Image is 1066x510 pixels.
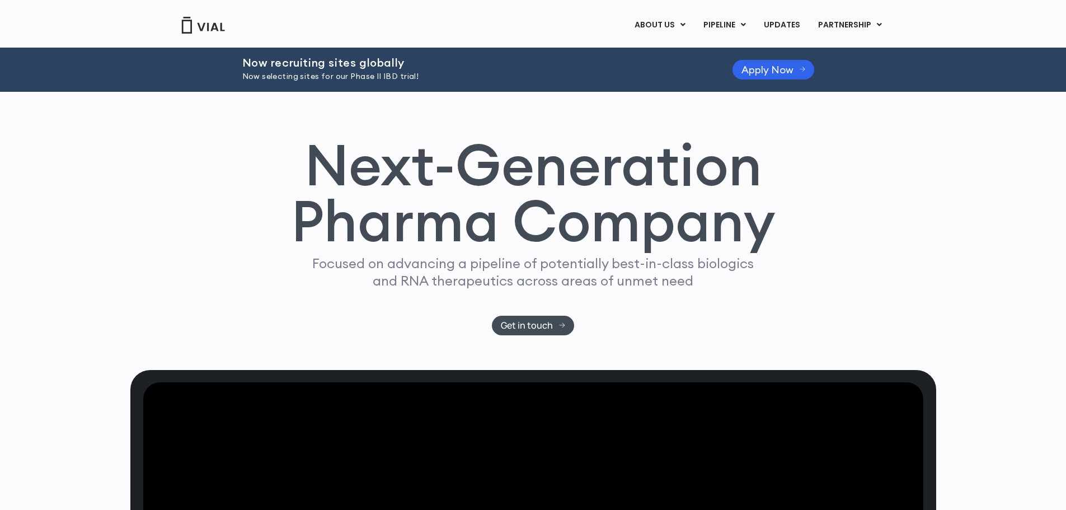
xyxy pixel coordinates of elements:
[755,16,809,35] a: UPDATES
[741,65,793,74] span: Apply Now
[732,60,815,79] a: Apply Now
[809,16,891,35] a: PARTNERSHIPMenu Toggle
[242,71,705,83] p: Now selecting sites for our Phase II IBD trial!
[626,16,694,35] a: ABOUT USMenu Toggle
[291,137,776,250] h1: Next-Generation Pharma Company
[694,16,754,35] a: PIPELINEMenu Toggle
[181,17,226,34] img: Vial Logo
[308,255,759,289] p: Focused on advancing a pipeline of potentially best-in-class biologics and RNA therapeutics acros...
[501,321,553,330] span: Get in touch
[492,316,574,335] a: Get in touch
[242,57,705,69] h2: Now recruiting sites globally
